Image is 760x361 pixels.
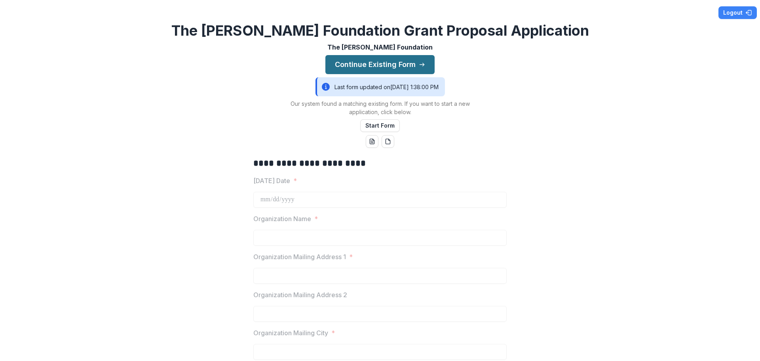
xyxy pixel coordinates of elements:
button: word-download [366,135,378,148]
p: Organization Mailing Address 2 [253,290,347,300]
p: Organization Mailing City [253,328,328,338]
h2: The [PERSON_NAME] Foundation Grant Proposal Application [171,22,589,39]
p: The [PERSON_NAME] Foundation [327,42,433,52]
p: Organization Mailing Address 1 [253,252,346,262]
button: Start Form [360,119,400,132]
button: Continue Existing Form [325,55,435,74]
p: Organization Name [253,214,311,223]
p: [DATE] Date [253,176,290,185]
div: Last form updated on [DATE] 1:38:00 PM [315,77,445,96]
p: Our system found a matching existing form. If you want to start a new application, click below. [281,99,479,116]
button: pdf-download [382,135,394,148]
button: Logout [718,6,757,19]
